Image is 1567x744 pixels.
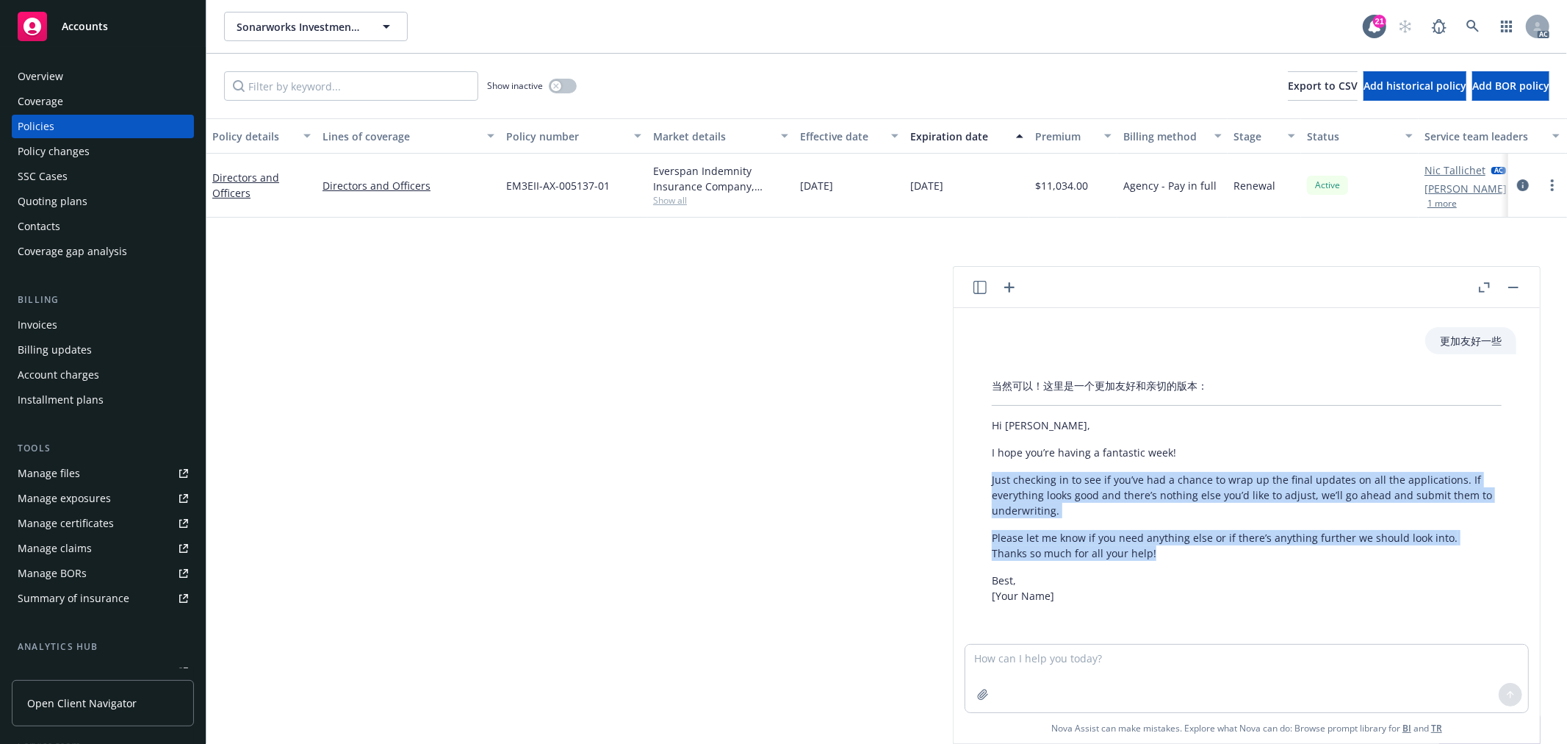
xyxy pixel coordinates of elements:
div: Installment plans [18,388,104,412]
div: Coverage [18,90,63,113]
a: Manage certificates [12,512,194,535]
button: Lines of coverage [317,118,500,154]
span: [DATE] [800,178,833,193]
a: Directors and Officers [323,178,494,193]
a: Loss summary generator [12,660,194,684]
button: Premium [1029,118,1117,154]
button: 1 more [1427,199,1457,208]
div: Expiration date [910,129,1007,144]
button: Policy details [206,118,317,154]
div: Summary of insurance [18,587,129,610]
a: BI [1402,722,1411,734]
div: Service team leaders [1424,129,1543,144]
a: Search [1458,12,1488,41]
a: Overview [12,65,194,88]
span: Active [1313,179,1342,192]
a: Contacts [12,215,194,238]
a: Switch app [1492,12,1521,41]
div: Everspan Indemnity Insurance Company, Everspan Insurance Company, CRC Group [653,163,788,194]
a: Account charges [12,363,194,387]
a: Accounts [12,6,194,47]
div: Policy changes [18,140,90,163]
div: Billing updates [18,338,92,362]
div: Manage certificates [18,512,114,535]
input: Filter by keyword... [224,71,478,101]
a: SSC Cases [12,165,194,188]
button: Export to CSV [1288,71,1358,101]
a: Policies [12,115,194,138]
button: Stage [1228,118,1301,154]
button: Market details [647,118,794,154]
span: Sonarworks Investments Inc [237,19,364,35]
span: Open Client Navigator [27,695,137,711]
div: 21 [1373,15,1386,28]
span: Nova Assist can make mistakes. Explore what Nova can do: Browse prompt library for and [959,713,1534,743]
div: Account charges [18,363,99,387]
div: Manage exposures [18,487,111,510]
span: Renewal [1233,178,1275,193]
div: Billing [12,293,194,307]
div: Analytics hub [12,640,194,654]
p: Please let me know if you need anything else or if there’s anything further we should look into. ... [992,530,1502,561]
a: Coverage gap analysis [12,240,194,263]
button: Add BOR policy [1472,71,1549,101]
a: TR [1431,722,1442,734]
div: SSC Cases [18,165,68,188]
a: Policy changes [12,140,194,163]
a: Summary of insurance [12,587,194,610]
a: Installment plans [12,388,194,412]
a: Manage files [12,462,194,485]
button: Effective date [794,118,904,154]
span: Add BOR policy [1472,79,1549,93]
div: Premium [1035,129,1095,144]
a: Directors and Officers [212,171,279,200]
span: Accounts [62,21,108,32]
a: Coverage [12,90,194,113]
span: Agency - Pay in full [1123,178,1217,193]
span: $11,034.00 [1035,178,1088,193]
div: Stage [1233,129,1279,144]
span: EM3EII-AX-005137-01 [506,178,610,193]
button: Billing method [1117,118,1228,154]
div: Billing method [1123,129,1206,144]
a: Nic Tallichet [1424,162,1485,178]
div: Policy details [212,129,295,144]
button: Add historical policy [1364,71,1466,101]
a: circleInformation [1514,176,1532,194]
div: Lines of coverage [323,129,478,144]
div: Tools [12,441,194,456]
div: Quoting plans [18,190,87,213]
p: 更加友好一些 [1440,333,1502,348]
a: Billing updates [12,338,194,362]
button: Policy number [500,118,647,154]
a: Manage claims [12,537,194,560]
span: Show inactive [487,79,543,92]
span: Add historical policy [1364,79,1466,93]
a: [PERSON_NAME] [1424,181,1507,196]
a: Manage exposures [12,487,194,510]
div: Market details [653,129,772,144]
p: Hi [PERSON_NAME], [992,418,1502,433]
div: Status [1307,129,1397,144]
button: Status [1301,118,1419,154]
span: Show all [653,194,788,207]
div: Policy number [506,129,625,144]
div: Manage claims [18,537,92,560]
div: Overview [18,65,63,88]
span: Export to CSV [1288,79,1358,93]
button: Expiration date [904,118,1029,154]
a: Quoting plans [12,190,194,213]
p: 当然可以！这里是一个更加友好和亲切的版本： [992,378,1502,393]
div: Policies [18,115,54,138]
div: Manage files [18,462,80,485]
a: Start snowing [1391,12,1420,41]
span: [DATE] [910,178,943,193]
button: Service team leaders [1419,118,1566,154]
div: Contacts [18,215,60,238]
div: Effective date [800,129,882,144]
a: Manage BORs [12,562,194,585]
div: Coverage gap analysis [18,240,127,263]
p: I hope you’re having a fantastic week! [992,445,1502,460]
button: Sonarworks Investments Inc [224,12,408,41]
